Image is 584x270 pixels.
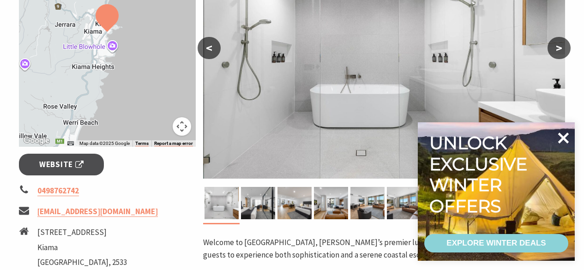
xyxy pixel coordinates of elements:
[429,132,531,216] div: Unlock exclusive winter offers
[21,135,52,147] img: Google
[548,37,571,59] button: >
[21,135,52,147] a: Open this area in Google Maps (opens a new window)
[37,256,127,269] li: [GEOGRAPHIC_DATA], 2533
[446,234,546,252] div: EXPLORE WINTER DEALS
[39,158,84,171] span: Website
[173,117,191,136] button: Map camera controls
[135,141,149,146] a: Terms
[37,226,127,239] li: [STREET_ADDRESS]
[198,37,221,59] button: <
[37,206,158,217] a: [EMAIL_ADDRESS][DOMAIN_NAME]
[67,140,74,147] button: Keyboard shortcuts
[37,186,79,196] a: 0498762742
[79,141,130,146] span: Map data ©2025 Google
[203,236,565,261] p: Welcome to [GEOGRAPHIC_DATA], [PERSON_NAME]’s premier luxury boutique accommodation, inviting gue...
[19,154,104,175] a: Website
[424,234,568,252] a: EXPLORE WINTER DEALS
[154,141,193,146] a: Report a map error
[37,241,127,254] li: Kiama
